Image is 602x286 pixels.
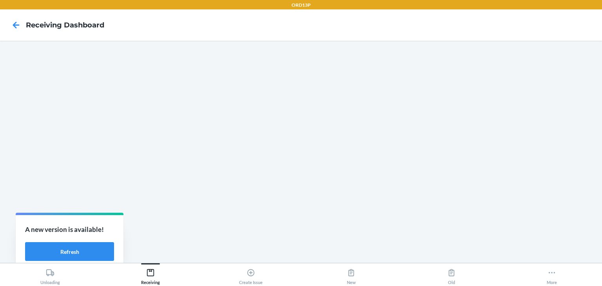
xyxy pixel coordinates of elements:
button: More [502,263,602,285]
iframe: Receiving dashboard [6,47,596,257]
button: Refresh [25,242,114,261]
div: Old [447,265,456,285]
div: Receiving [141,265,160,285]
p: A new version is available! [25,224,114,235]
button: Old [401,263,502,285]
h4: Receiving dashboard [26,20,104,30]
div: Create Issue [239,265,263,285]
p: ORD13P [292,2,311,9]
button: New [301,263,401,285]
div: More [547,265,557,285]
button: Create Issue [201,263,301,285]
div: New [347,265,356,285]
div: Unloading [40,265,60,285]
button: Receiving [100,263,201,285]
